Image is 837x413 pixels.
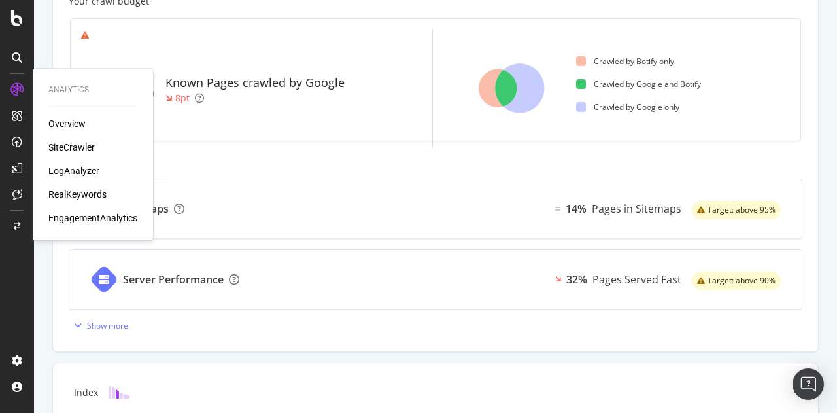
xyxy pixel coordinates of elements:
div: Pages in Sitemaps [592,202,681,217]
a: SitemapsEqual14%Pages in Sitemapswarning label [69,179,802,239]
div: Pages Served Fast [592,272,681,287]
img: block-icon [109,386,129,399]
div: Index [74,386,98,399]
a: SiteCrawler [48,141,95,154]
img: Equal [555,207,560,211]
a: RealKeywords [48,188,107,201]
div: Server Performance [123,272,224,287]
a: Server Performance32%Pages Served Fastwarning label [69,249,802,310]
button: Show more [69,315,128,336]
div: 32% [566,272,587,287]
div: Crawled by Google only [576,101,679,113]
span: Target: above 95% [708,206,776,214]
div: Known Pages crawled by Google [165,75,345,92]
div: Crawled by Google and Botify [576,79,701,90]
div: warning label [692,272,781,290]
div: Analytics [48,84,137,96]
div: Improve Crawl Budget [69,157,802,168]
div: 14% [566,202,587,217]
a: EngagementAnalytics [48,211,137,224]
div: 8pt [175,92,190,105]
a: Overview [48,117,86,130]
div: 50% [97,68,165,111]
div: Show more [87,320,128,331]
span: Target: above 90% [708,277,776,285]
div: warning label [692,201,781,219]
div: Open Intercom Messenger [793,368,824,400]
div: Crawled by Botify only [576,56,674,67]
a: LogAnalyzer [48,164,99,177]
